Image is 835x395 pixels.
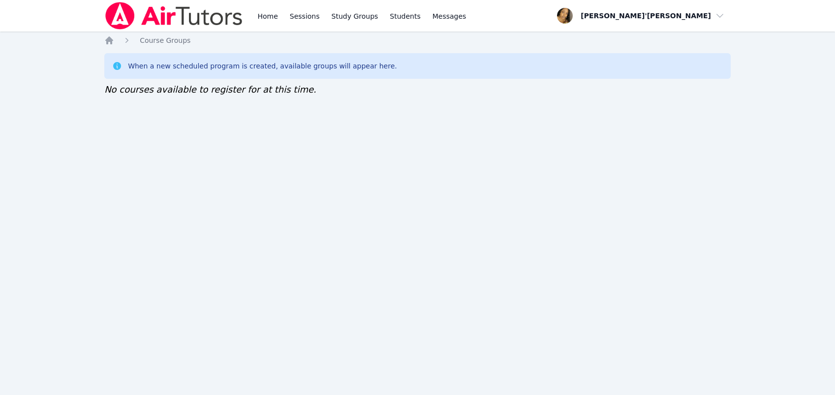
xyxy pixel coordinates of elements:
[140,36,190,44] span: Course Groups
[104,84,316,95] span: No courses available to register for at this time.
[104,2,244,30] img: Air Tutors
[433,11,466,21] span: Messages
[140,35,190,45] a: Course Groups
[128,61,397,71] div: When a new scheduled program is created, available groups will appear here.
[104,35,731,45] nav: Breadcrumb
